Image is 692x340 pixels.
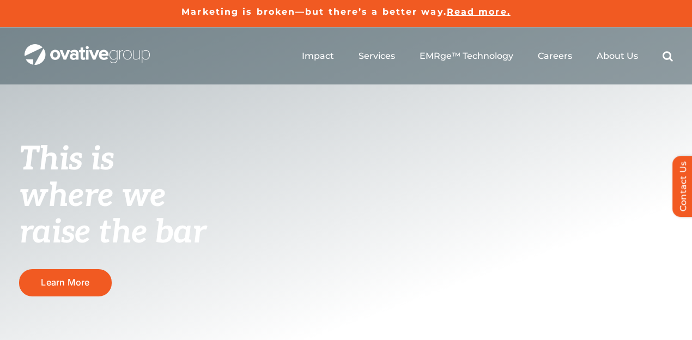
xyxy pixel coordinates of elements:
[420,51,513,62] a: EMRge™ Technology
[19,269,112,296] a: Learn More
[181,7,447,17] a: Marketing is broken—but there’s a better way.
[19,177,206,252] span: where we raise the bar
[597,51,638,62] a: About Us
[41,277,89,288] span: Learn More
[538,51,572,62] a: Careers
[663,51,673,62] a: Search
[302,51,334,62] a: Impact
[25,43,150,53] a: OG_Full_horizontal_WHT
[447,7,511,17] a: Read more.
[19,140,114,179] span: This is
[359,51,395,62] a: Services
[302,39,673,74] nav: Menu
